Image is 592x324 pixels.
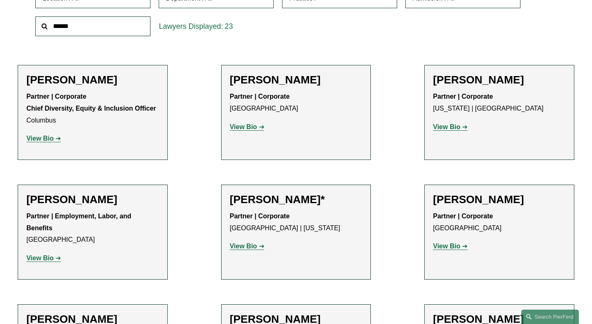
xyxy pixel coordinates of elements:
strong: View Bio [433,243,460,250]
p: Columbus [26,91,159,126]
a: Search this site [521,310,579,324]
strong: View Bio [26,135,53,142]
a: View Bio [26,255,61,262]
span: 23 [224,22,233,30]
strong: View Bio [230,123,257,130]
strong: View Bio [230,243,257,250]
strong: Partner | Corporate [230,213,290,220]
a: View Bio [433,243,467,250]
a: View Bio [230,243,264,250]
strong: View Bio [26,255,53,262]
h2: [PERSON_NAME] [433,74,566,87]
p: [US_STATE] | [GEOGRAPHIC_DATA] [433,91,566,115]
p: [GEOGRAPHIC_DATA] | [US_STATE] [230,211,363,234]
strong: Partner | Corporate Chief Diversity, Equity & Inclusion Officer [26,93,156,112]
p: [GEOGRAPHIC_DATA] [26,211,159,246]
h2: [PERSON_NAME]* [230,193,363,206]
h2: [PERSON_NAME] [26,74,159,87]
h2: [PERSON_NAME] [433,193,566,206]
p: [GEOGRAPHIC_DATA] [230,91,363,115]
a: View Bio [230,123,264,130]
strong: Partner | Corporate [433,213,493,220]
strong: View Bio [433,123,460,130]
strong: Partner | Corporate [433,93,493,100]
strong: Partner | Corporate [230,93,290,100]
h2: [PERSON_NAME] [26,193,159,206]
p: [GEOGRAPHIC_DATA] [433,211,566,234]
a: View Bio [26,135,61,142]
strong: Partner | Employment, Labor, and Benefits [26,213,133,231]
a: View Bio [433,123,467,130]
h2: [PERSON_NAME] [230,74,363,87]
